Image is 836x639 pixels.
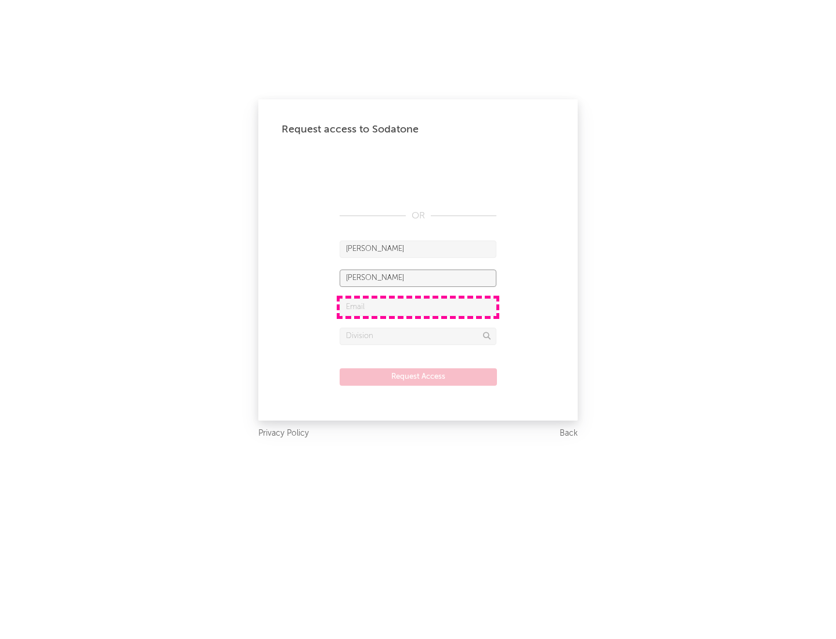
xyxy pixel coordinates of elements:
[340,209,496,223] div: OR
[282,123,554,137] div: Request access to Sodatone
[340,270,496,287] input: Last Name
[340,328,496,345] input: Division
[560,426,578,441] a: Back
[340,240,496,258] input: First Name
[258,426,309,441] a: Privacy Policy
[340,299,496,316] input: Email
[340,368,497,386] button: Request Access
